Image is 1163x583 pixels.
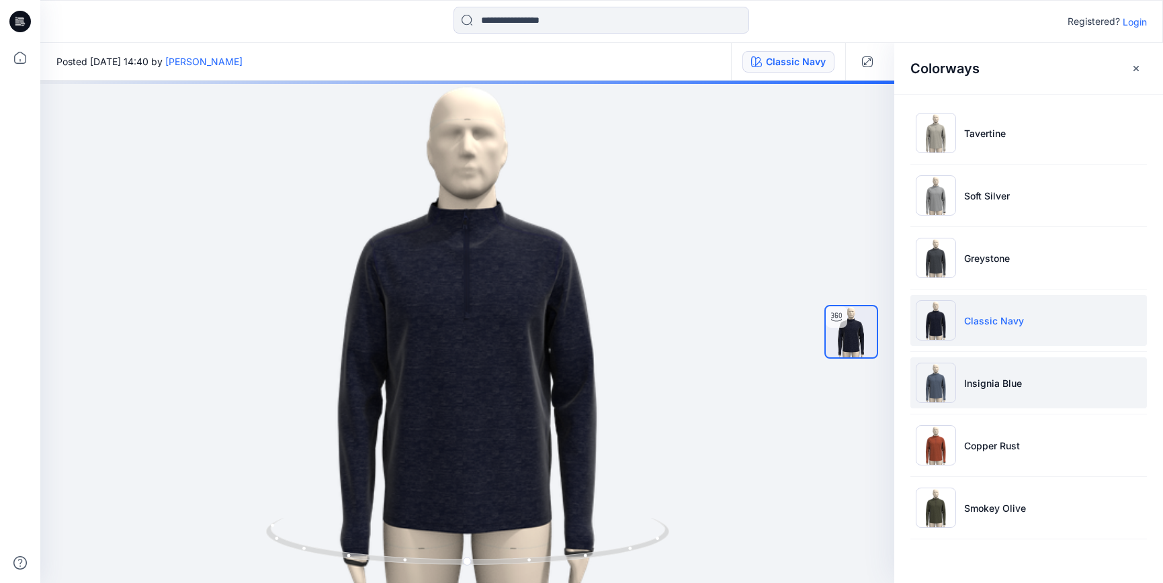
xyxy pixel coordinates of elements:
[964,314,1024,328] p: Classic Navy
[916,425,956,465] img: Copper Rust
[1123,15,1147,29] p: Login
[826,306,877,357] img: turntable-23-09-2025-18:42:05
[916,113,956,153] img: Tavertine
[1068,13,1120,30] p: Registered?
[964,251,1010,265] p: Greystone
[165,56,243,67] a: [PERSON_NAME]
[742,51,834,73] button: Classic Navy
[916,363,956,403] img: Insignia Blue
[964,189,1010,203] p: Soft Silver
[964,439,1020,453] p: Copper Rust
[916,238,956,278] img: Greystone
[964,376,1022,390] p: Insignia Blue
[964,126,1006,140] p: Tavertine
[56,54,243,69] span: Posted [DATE] 14:40 by
[910,60,980,77] h2: Colorways
[766,54,826,69] div: Classic Navy
[916,175,956,216] img: Soft Silver
[916,488,956,528] img: Smokey Olive
[964,501,1026,515] p: Smokey Olive
[916,300,956,341] img: Classic Navy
